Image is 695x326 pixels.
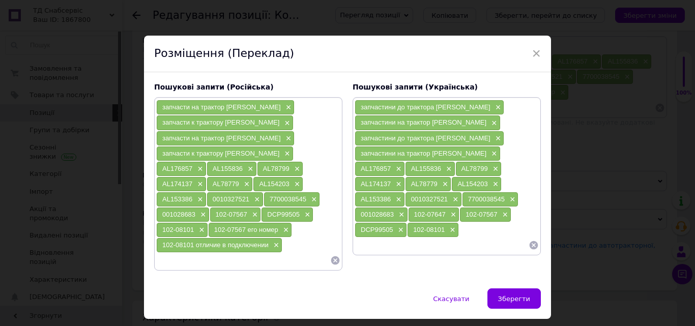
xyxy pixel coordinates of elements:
[411,165,441,172] span: AL155836
[353,83,478,91] span: Пошукові запити (Українська)
[393,165,401,173] span: ×
[263,165,289,172] span: AL78799
[457,180,487,188] span: AL154203
[466,211,497,218] span: 102-07567
[162,241,269,249] span: 102-08101 отличие в подключении
[282,150,290,158] span: ×
[281,226,289,234] span: ×
[500,211,508,219] span: ×
[468,195,505,203] span: 7700038545
[252,195,260,204] span: ×
[16,3,52,11] strong: Тип шкива:
[18,76,53,83] strong: Описание:
[16,14,73,21] strong: [PERSON_NAME]:
[214,226,278,233] span: 102-07567 его номер
[361,226,393,233] span: DCP99505
[216,211,247,218] span: 102-07567
[283,103,292,112] span: ×
[490,180,499,189] span: ×
[493,103,501,112] span: ×
[361,150,486,157] span: запчастини на трактор [PERSON_NAME]
[507,195,515,204] span: ×
[271,241,279,250] span: ×
[162,150,279,157] span: запчасти к трактору [PERSON_NAME]
[361,134,490,142] span: запчастини до трактора [PERSON_NAME]
[162,165,192,172] span: AL176857
[267,211,300,218] span: DCP99505
[242,180,250,189] span: ×
[489,150,497,158] span: ×
[411,180,438,188] span: AL78779
[444,165,452,173] span: ×
[283,134,292,143] span: ×
[411,195,448,203] span: 0010327521
[162,103,281,111] span: запчасти на трактор [PERSON_NAME]
[10,30,361,51] p: 🚜 ✔ JD 6100–6920S, JD 7505
[16,42,107,49] strong: Тракторы [PERSON_NAME]:
[162,195,192,203] span: AL153386
[10,57,361,68] p: 🌍 Denso ([GEOGRAPHIC_DATA])
[302,211,310,219] span: ×
[195,165,203,173] span: ×
[489,119,497,128] span: ×
[422,288,480,309] button: Скасувати
[144,36,551,72] div: Розміщення (Переклад)
[198,211,206,219] span: ×
[532,45,541,62] span: ×
[361,180,391,188] span: AL174137
[282,119,290,128] span: ×
[270,195,306,203] span: 7700038545
[309,195,317,204] span: ×
[450,195,458,204] span: ×
[162,134,281,142] span: запчасти на трактор [PERSON_NAME]
[487,288,541,309] button: Зберегти
[361,165,391,172] span: AL176857
[461,165,488,172] span: AL78799
[213,165,243,172] span: AL155836
[440,180,448,189] span: ×
[361,211,394,218] span: 001028683
[490,165,499,173] span: ×
[393,195,401,204] span: ×
[433,295,469,303] span: Скасувати
[213,195,249,203] span: 0010327521
[396,226,404,234] span: ×
[162,211,195,218] span: 001028683
[196,226,205,234] span: ×
[414,211,446,218] span: 102-07647
[18,31,62,39] strong: Применение:
[195,195,203,204] span: ×
[154,83,274,91] span: Пошукові запити (Російська)
[396,211,404,219] span: ×
[162,118,279,126] span: запчасти к трактору [PERSON_NAME]
[447,226,455,234] span: ×
[259,180,289,188] span: AL154203
[361,195,391,203] span: AL153386
[448,211,456,219] span: ×
[195,180,203,189] span: ×
[18,58,72,66] strong: Производитель:
[245,165,253,173] span: ×
[292,165,300,173] span: ×
[250,211,258,219] span: ×
[498,295,530,303] span: Зберегти
[162,180,192,188] span: AL174137
[292,180,300,189] span: ×
[413,226,445,233] span: 102-08101
[162,226,194,233] span: 102-08101
[361,103,490,111] span: запчастини до трактора [PERSON_NAME]
[10,75,361,117] p: 📌 Компрессор кондиционера предназначен для установки на тракторы [PERSON_NAME], обеспечивая надеж...
[393,180,401,189] span: ×
[213,180,239,188] span: AL78779
[493,134,501,143] span: ×
[361,118,486,126] span: запчастини на трактор [PERSON_NAME]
